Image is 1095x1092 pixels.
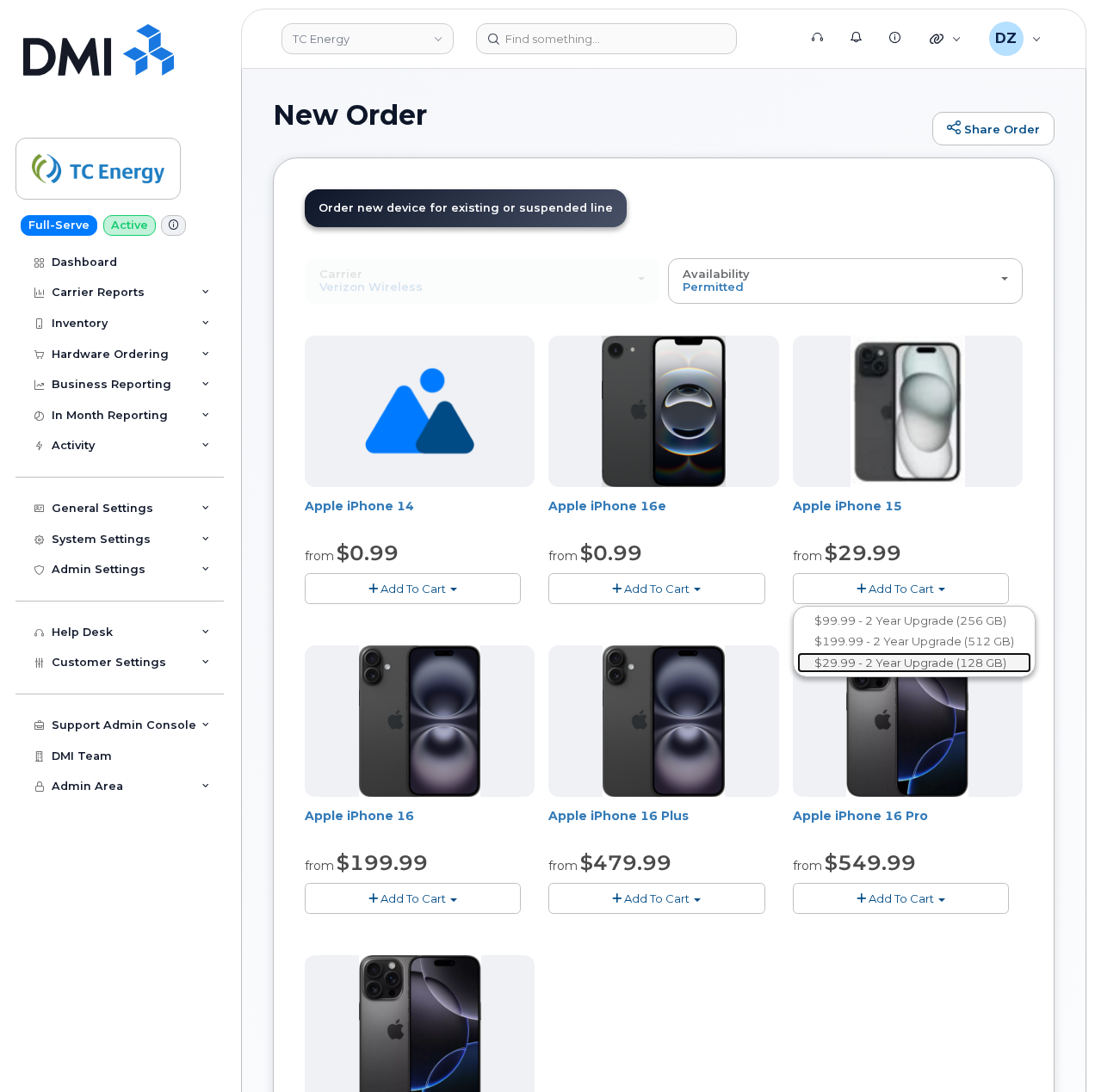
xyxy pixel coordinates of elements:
span: Permitted [683,280,744,293]
a: Apple iPhone 14 [305,498,414,514]
span: Order new device for existing or suspended line [319,201,613,214]
iframe: Messenger Launcher [1020,1017,1082,1079]
button: Add To Cart [793,573,1009,603]
small: from [793,858,822,873]
small: from [793,548,822,564]
div: Apple iPhone 16 Pro [793,807,1023,842]
a: Apple iPhone 16 Plus [548,808,689,824]
span: Add To Cart [624,891,690,905]
a: Apple iPhone 16 Pro [793,808,928,824]
img: iphone_16_pro.png [846,645,968,797]
div: Apple iPhone 14 [305,497,535,532]
span: Add To Cart [624,582,690,595]
img: iphone15.jpg [851,336,965,487]
span: Add To Cart [869,582,934,595]
button: Availability Permitted [668,258,1023,303]
a: Share Order [932,112,1055,146]
a: Apple iPhone 16e [548,498,666,514]
img: iphone_16_plus.png [603,645,724,797]
button: Add To Cart [305,573,521,603]
small: from [548,858,578,873]
span: $29.99 [825,540,901,565]
span: $479.99 [580,850,671,875]
span: $199.99 [337,850,428,875]
a: Apple iPhone 15 [793,498,902,514]
span: Add To Cart [869,891,934,905]
span: $0.99 [337,540,399,565]
span: Add To Cart [380,582,446,595]
div: Apple iPhone 16 Plus [548,807,778,842]
img: iphone16e.png [602,336,726,487]
small: from [548,548,578,564]
span: Add To Cart [380,891,446,905]
a: Apple iPhone 16 [305,808,414,824]
span: Availability [683,267,750,281]
button: Add To Cart [305,883,521,913]
span: $0.99 [580,540,642,565]
a: $199.99 - 2 Year Upgrade (512 GB) [797,631,1031,652]
a: $99.99 - 2 Year Upgrade (256 GB) [797,610,1031,632]
button: Add To Cart [793,883,1009,913]
span: $549.99 [825,850,916,875]
small: from [305,858,334,873]
div: Apple iPhone 16 [305,807,535,842]
div: Apple iPhone 16e [548,497,778,532]
small: from [305,548,334,564]
button: Add To Cart [548,883,764,913]
div: Apple iPhone 15 [793,497,1023,532]
img: no_image_found-2caef05468ed5679b831cfe6fc140e25e0c280774317ffc20a367ab7fd17291e.png [365,336,474,487]
button: Add To Cart [548,573,764,603]
img: iphone_16_plus.png [359,645,480,797]
h1: New Order [273,100,924,130]
a: $29.99 - 2 Year Upgrade (128 GB) [797,652,1031,674]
